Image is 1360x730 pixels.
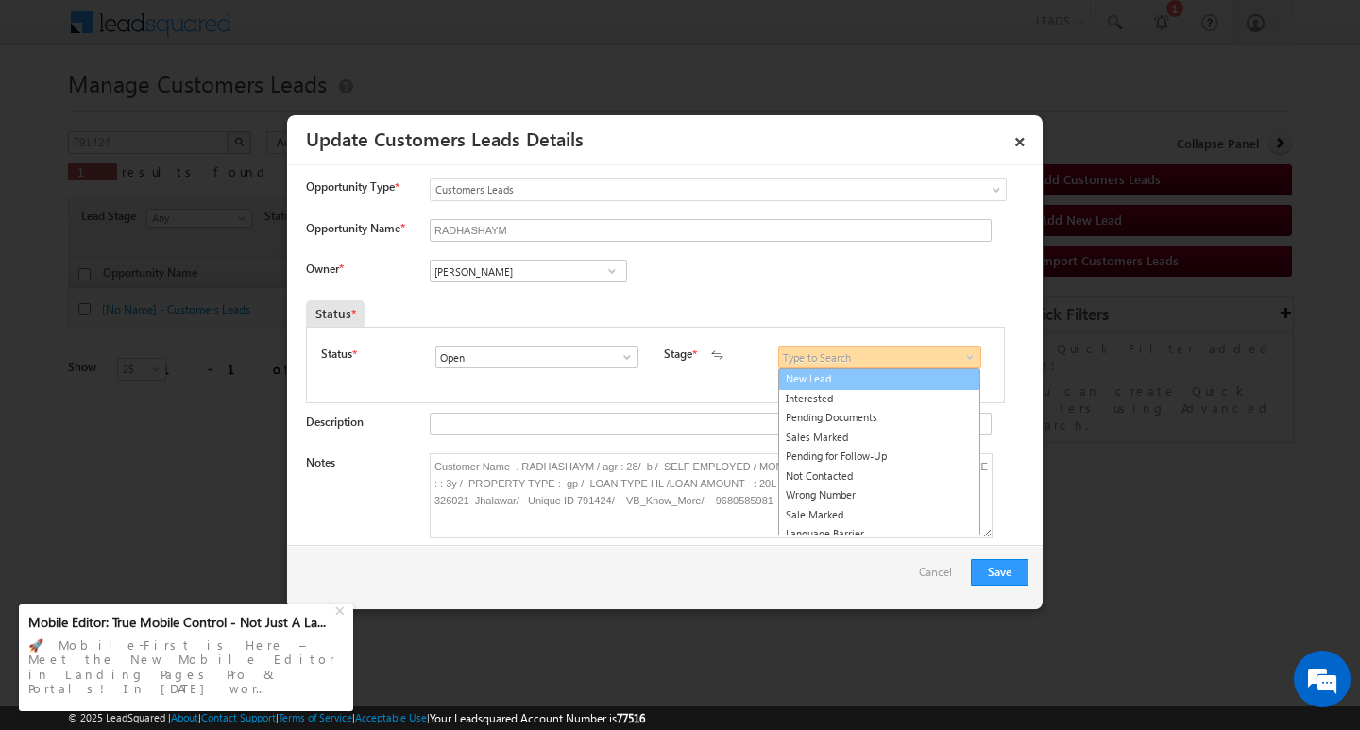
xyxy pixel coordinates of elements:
[321,346,352,363] label: Status
[779,505,979,525] a: Sale Marked
[32,99,79,124] img: d_60004797649_company_0_60004797649
[779,428,979,448] a: Sales Marked
[778,368,980,390] a: New Lead
[778,346,981,368] input: Type to Search
[171,711,198,723] a: About
[28,632,344,702] div: 🚀 Mobile-First is Here – Meet the New Mobile Editor in Landing Pages Pro & Portals! In [DATE] wor...
[68,709,645,727] span: © 2025 LeadSquared | | | | |
[306,300,365,327] div: Status
[306,125,584,151] a: Update Customers Leads Details
[600,262,623,280] a: Show All Items
[779,485,979,505] a: Wrong Number
[430,260,627,282] input: Type to Search
[953,348,977,366] a: Show All Items
[779,389,979,409] a: Interested
[98,99,317,124] div: Chat with us now
[617,711,645,725] span: 77516
[306,455,335,469] label: Notes
[431,181,929,198] span: Customers Leads
[28,614,332,631] div: Mobile Editor: True Mobile Control - Not Just A La...
[306,178,395,195] span: Opportunity Type
[257,582,343,607] em: Start Chat
[779,467,979,486] a: Not Contacted
[279,711,352,723] a: Terms of Service
[779,524,979,544] a: Language Barrier
[1004,122,1036,155] a: ×
[306,415,364,429] label: Description
[331,598,353,620] div: +
[355,711,427,723] a: Acceptable Use
[779,447,979,467] a: Pending for Follow-Up
[779,408,979,428] a: Pending Documents
[610,348,634,366] a: Show All Items
[971,559,1028,586] button: Save
[306,221,404,235] label: Opportunity Name
[310,9,355,55] div: Minimize live chat window
[430,178,1007,201] a: Customers Leads
[919,559,961,595] a: Cancel
[306,262,343,276] label: Owner
[430,711,645,725] span: Your Leadsquared Account Number is
[435,346,638,368] input: Type to Search
[201,711,276,723] a: Contact Support
[25,175,345,566] textarea: Type your message and hit 'Enter'
[664,346,692,363] label: Stage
